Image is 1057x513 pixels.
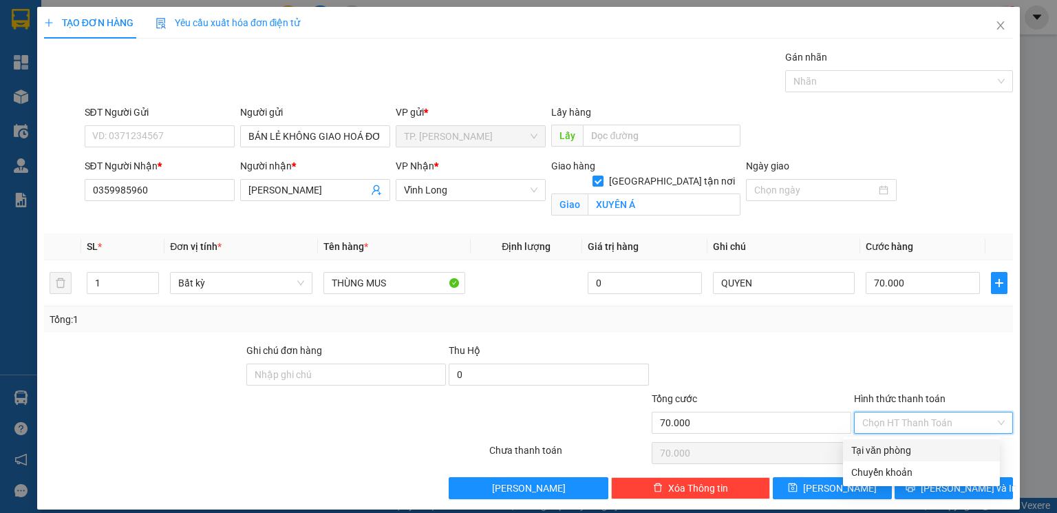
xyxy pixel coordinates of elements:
[85,105,235,120] div: SĐT Người Gửi
[449,477,608,499] button: [PERSON_NAME]
[604,174,740,189] span: [GEOGRAPHIC_DATA] tận nơi
[551,160,595,171] span: Giao hàng
[551,107,591,118] span: Lấy hàng
[502,241,551,252] span: Định lượng
[851,465,992,480] div: Chuyển khoản
[583,125,740,147] input: Dọc đường
[754,182,875,198] input: Ngày giao
[323,272,465,294] input: VD: Bàn, Ghế
[449,345,480,356] span: Thu Hộ
[246,364,446,386] input: Ghi chú đơn hàng
[854,393,946,404] label: Hình thức thanh toán
[50,272,72,294] button: delete
[404,126,537,147] span: TP. Hồ Chí Minh
[87,241,98,252] span: SL
[707,233,860,260] th: Ghi chú
[746,160,789,171] label: Ngày giao
[404,180,537,200] span: Vĩnh Long
[323,241,368,252] span: Tên hàng
[713,272,855,294] input: Ghi Chú
[773,477,892,499] button: save[PERSON_NAME]
[995,20,1006,31] span: close
[668,481,728,496] span: Xóa Thông tin
[921,481,1017,496] span: [PERSON_NAME] và In
[85,158,235,174] div: SĐT Người Nhận
[653,483,663,494] span: delete
[551,125,583,147] span: Lấy
[991,272,1007,294] button: plus
[588,241,639,252] span: Giá trị hàng
[178,273,303,293] span: Bất kỳ
[611,477,770,499] button: deleteXóa Thông tin
[50,312,409,327] div: Tổng: 1
[981,7,1020,45] button: Close
[588,272,702,294] input: 0
[156,18,167,29] img: icon
[803,481,877,496] span: [PERSON_NAME]
[992,278,1007,289] span: plus
[396,105,546,120] div: VP gửi
[240,158,390,174] div: Người nhận
[588,193,740,216] input: Giao tận nơi
[44,18,54,28] span: plus
[246,345,322,356] label: Ghi chú đơn hàng
[371,185,382,196] span: user-add
[156,17,301,28] span: Yêu cầu xuất hóa đơn điện tử
[785,52,827,63] label: Gán nhãn
[170,241,222,252] span: Đơn vị tính
[492,481,566,496] span: [PERSON_NAME]
[851,443,992,458] div: Tại văn phòng
[788,483,798,494] span: save
[240,105,390,120] div: Người gửi
[551,193,588,216] span: Giao
[488,443,650,467] div: Chưa thanh toán
[866,241,913,252] span: Cước hàng
[44,17,134,28] span: TẠO ĐƠN HÀNG
[652,393,697,404] span: Tổng cước
[396,160,434,171] span: VP Nhận
[906,483,915,494] span: printer
[895,477,1014,499] button: printer[PERSON_NAME] và In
